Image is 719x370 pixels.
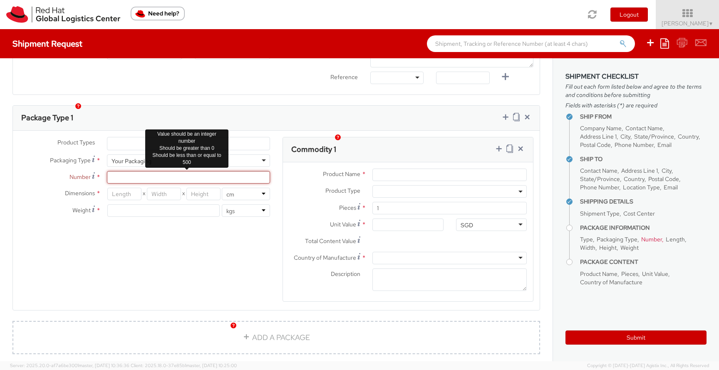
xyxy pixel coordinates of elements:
span: Number [69,173,91,181]
a: ADD A PACKAGE [12,321,540,354]
span: Width [580,244,595,251]
span: City [662,167,672,174]
span: Number [641,236,662,243]
h4: Shipping Details [580,199,707,205]
input: Width [147,188,181,200]
input: Length [107,188,141,200]
button: Submit [565,330,707,345]
span: Postal Code [580,141,611,149]
h3: Shipment Checklist [565,73,707,80]
span: Unit Value [330,221,356,228]
span: Address Line 1 [621,167,658,174]
span: X [181,188,187,200]
span: Company Name [580,124,622,132]
input: Height [186,188,221,200]
button: Need help? [131,7,185,20]
span: Pieces [339,204,356,211]
h3: Package Type 1 [21,114,73,122]
span: Type [580,236,593,243]
h4: Ship From [580,114,707,120]
span: Phone Number [615,141,654,149]
span: Contact Name [580,167,617,174]
span: City [620,133,630,140]
img: rh-logistics-00dfa346123c4ec078e1.svg [6,6,120,23]
span: Dimensions [65,189,95,197]
span: Postal Code [648,175,679,183]
span: Address Line 1 [580,133,617,140]
span: master, [DATE] 10:36:36 [79,363,129,368]
span: Weight [620,244,639,251]
span: Contact Name [625,124,663,132]
div: Your Packaging [112,157,151,165]
h4: Package Information [580,225,707,231]
input: Shipment, Tracking or Reference Number (at least 4 chars) [427,35,635,52]
span: Total Content Value [305,237,356,245]
span: Copyright © [DATE]-[DATE] Agistix Inc., All Rights Reserved [587,363,709,369]
h4: Ship To [580,156,707,162]
span: Reference [330,73,358,81]
span: State/Province [634,133,674,140]
span: Unit Value [642,270,668,278]
span: State/Province [580,175,620,183]
h4: Shipment Request [12,39,82,48]
span: Shipment Type [580,210,620,217]
span: Packaging Type [597,236,637,243]
h4: Package Content [580,259,707,265]
span: Fields with asterisks (*) are required [565,101,707,109]
span: Description [331,270,360,278]
span: Phone Number [580,184,619,191]
span: Pieces [621,270,638,278]
span: Fill out each form listed below and agree to the terms and conditions before submitting [565,82,707,99]
span: ▼ [709,20,714,27]
span: Location Type [623,184,660,191]
span: Height [599,244,617,251]
span: Server: 2025.20.0-af7a6be3001 [10,363,129,368]
span: Weight [72,206,91,214]
span: Country of Manufacture [580,278,642,286]
span: Email [664,184,678,191]
span: Cost Center [623,210,655,217]
div: SGD [461,221,473,229]
span: Product Types [57,139,95,146]
button: Logout [610,7,648,22]
span: Product Name [323,170,360,178]
span: Country [624,175,645,183]
span: X [141,188,147,200]
h3: Commodity 1 [291,145,336,154]
div: Value should be an integer number Should be greater than 0 Should be less than or equal to 500 [145,129,228,168]
span: Product Type [325,187,360,194]
span: Length [666,236,685,243]
span: master, [DATE] 10:25:00 [186,363,237,368]
span: Country of Manufacture [294,254,356,261]
span: [PERSON_NAME] [662,20,714,27]
span: Country [678,133,699,140]
span: Packaging Type [50,156,91,164]
span: Email [657,141,672,149]
span: Client: 2025.18.0-37e85b1 [131,363,237,368]
span: Product Name [580,270,617,278]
